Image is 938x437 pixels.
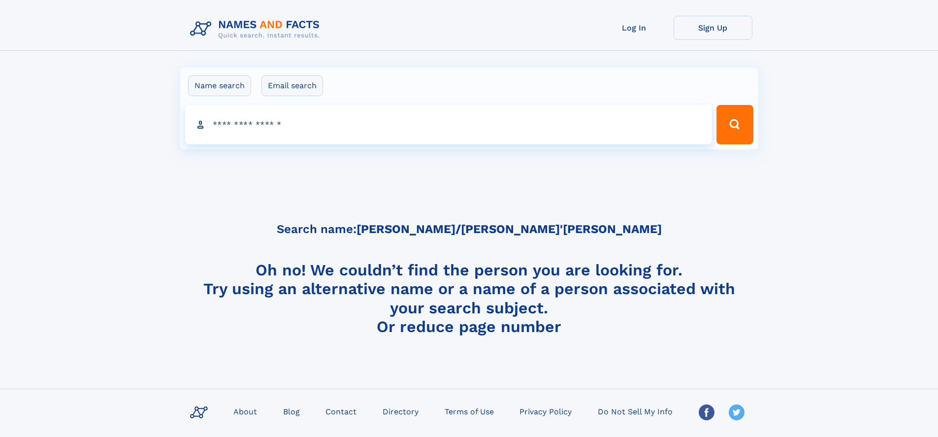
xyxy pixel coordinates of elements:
[186,16,328,42] img: Logo Names and Facts
[674,16,752,40] a: Sign Up
[594,404,677,418] a: Do Not Sell My Info
[356,222,662,236] b: [PERSON_NAME]/[PERSON_NAME]'[PERSON_NAME]
[186,261,752,336] h4: Oh no! We couldn’t find the person you are looking for. Try using an alternative name or a name o...
[716,105,753,144] button: Search Button
[379,404,422,418] a: Directory
[322,404,360,418] a: Contact
[188,75,251,96] label: Name search
[729,404,744,420] img: Twitter
[516,404,576,418] a: Privacy Policy
[277,223,662,236] h5: Search name:
[261,75,323,96] label: Email search
[279,404,304,418] a: Blog
[229,404,261,418] a: About
[185,105,712,144] input: search input
[699,404,714,420] img: Facebook
[595,16,674,40] a: Log In
[441,404,498,418] a: Terms of Use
